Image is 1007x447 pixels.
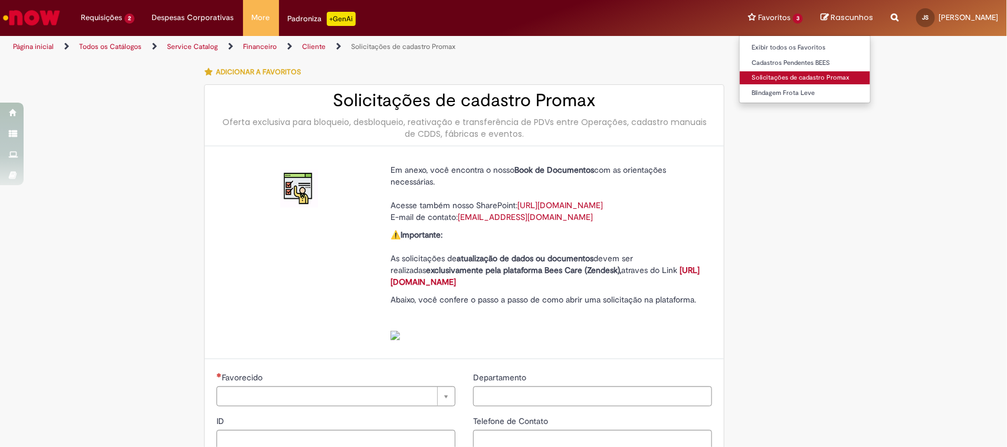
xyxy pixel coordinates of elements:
[473,416,550,426] span: Telefone de Contato
[81,12,122,24] span: Requisições
[124,14,135,24] span: 2
[391,265,700,287] a: [URL][DOMAIN_NAME]
[457,253,593,264] strong: atualização de dados ou documentos
[302,42,326,51] a: Cliente
[391,331,400,340] img: sys_attachment.do
[391,164,703,223] p: Em anexo, você encontra o nosso com as orientações necessárias. Acesse também nosso SharePoint: E...
[288,12,356,26] div: Padroniza
[473,386,712,406] input: Departamento
[740,87,870,100] a: Blindagem Frota Leve
[217,416,227,426] span: ID
[217,116,712,140] div: Oferta exclusiva para bloqueio, desbloqueio, reativação e transferência de PDVs entre Operações, ...
[204,60,307,84] button: Adicionar a Favoritos
[327,12,356,26] p: +GenAi
[740,41,870,54] a: Exibir todos os Favoritos
[514,165,594,175] strong: Book de Documentos
[517,200,603,211] a: [URL][DOMAIN_NAME]
[939,12,998,22] span: [PERSON_NAME]
[167,42,218,51] a: Service Catalog
[217,386,455,406] a: Limpar campo Favorecido
[793,14,803,24] span: 3
[923,14,929,21] span: JS
[252,12,270,24] span: More
[758,12,790,24] span: Favoritos
[426,265,621,275] strong: exclusivamente pela plataforma Bees Care (Zendesk),
[831,12,873,23] span: Rascunhos
[79,42,142,51] a: Todos os Catálogos
[391,294,703,341] p: Abaixo, você confere o passo a passo de como abrir uma solicitação na plataforma.
[217,91,712,110] h2: Solicitações de cadastro Promax
[222,372,265,383] span: Necessários - Favorecido
[217,373,222,377] span: Necessários
[1,6,62,29] img: ServiceNow
[280,170,318,208] img: Solicitações de cadastro Promax
[243,42,277,51] a: Financeiro
[152,12,234,24] span: Despesas Corporativas
[216,67,301,77] span: Adicionar a Favoritos
[351,42,455,51] a: Solicitações de cadastro Promax
[473,372,529,383] span: Departamento
[740,57,870,70] a: Cadastros Pendentes BEES
[458,212,593,222] a: [EMAIL_ADDRESS][DOMAIN_NAME]
[13,42,54,51] a: Página inicial
[740,71,870,84] a: Solicitações de cadastro Promax
[821,12,873,24] a: Rascunhos
[391,229,703,288] p: ⚠️ As solicitações de devem ser realizadas atraves do Link
[401,229,442,240] strong: Importante:
[739,35,871,103] ul: Favoritos
[9,36,662,58] ul: Trilhas de página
